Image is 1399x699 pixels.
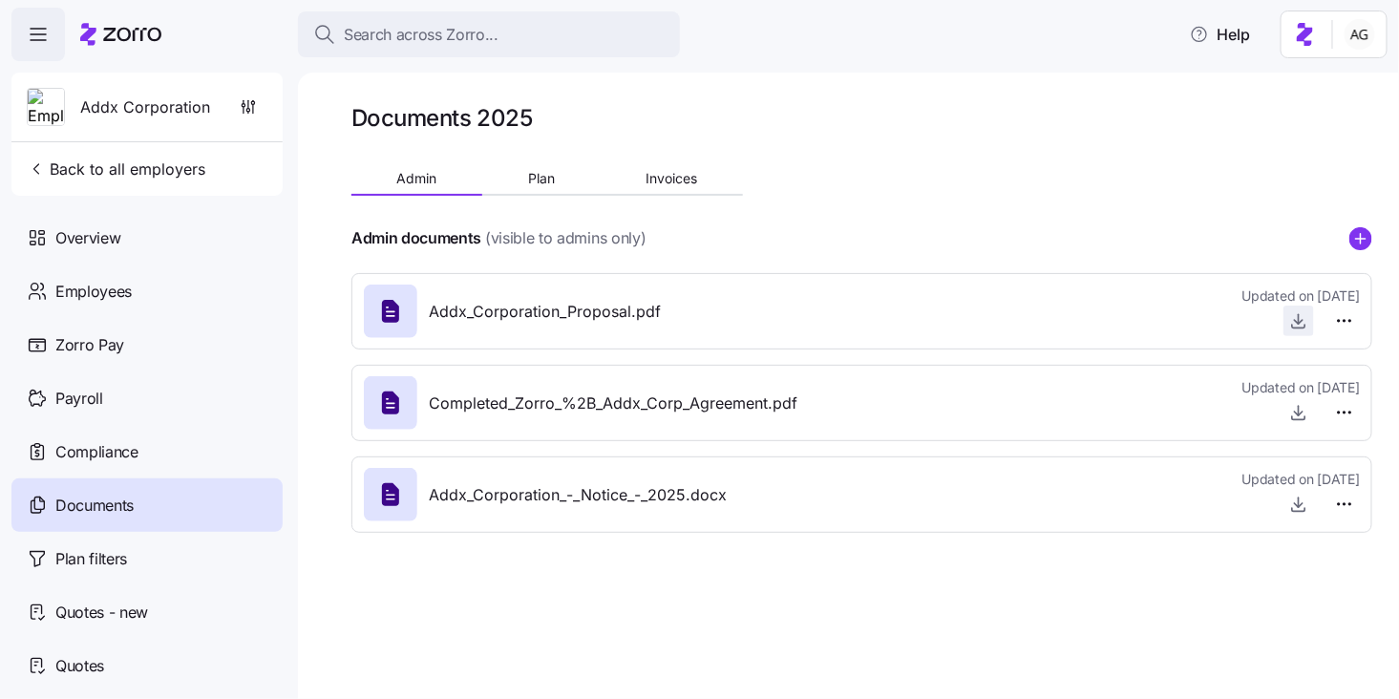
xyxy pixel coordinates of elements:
h1: Documents 2025 [351,103,532,133]
img: 5fc55c57e0610270ad857448bea2f2d5 [1345,19,1375,50]
span: Plan filters [55,547,127,571]
span: Updated on [DATE] [1242,286,1360,306]
span: Compliance [55,440,138,464]
span: Admin [397,172,437,185]
span: Addx_Corporation_Proposal.pdf [429,300,661,324]
button: Back to all employers [19,150,213,188]
span: Back to all employers [27,158,205,180]
a: Zorro Pay [11,318,283,371]
span: Help [1190,23,1250,46]
span: (visible to admins only) [485,226,646,250]
button: Help [1175,15,1265,53]
span: Addx_Corporation_-_Notice_-_2025.docx [429,483,727,507]
a: Employees [11,265,283,318]
span: Quotes [55,654,104,678]
span: Employees [55,280,132,304]
a: Overview [11,211,283,265]
span: Invoices [646,172,697,185]
span: Payroll [55,387,103,411]
a: Compliance [11,425,283,478]
span: Completed_Zorro_%2B_Addx_Corp_Agreement.pdf [429,392,797,415]
span: Updated on [DATE] [1242,378,1360,397]
span: Quotes - new [55,601,148,625]
span: Zorro Pay [55,333,124,357]
span: Search across Zorro... [344,23,498,47]
h4: Admin documents [351,227,481,249]
a: Plan filters [11,532,283,585]
span: Documents [55,494,134,518]
span: Updated on [DATE] [1242,470,1360,489]
a: Payroll [11,371,283,425]
span: Addx Corporation [80,95,210,119]
a: Documents [11,478,283,532]
span: Overview [55,226,120,250]
a: Quotes - new [11,585,283,639]
img: Employer logo [28,89,64,127]
a: Quotes [11,639,283,692]
span: Plan [528,172,555,185]
svg: add icon [1349,227,1372,250]
button: Search across Zorro... [298,11,680,57]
